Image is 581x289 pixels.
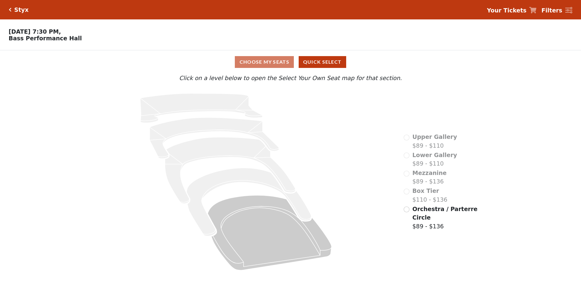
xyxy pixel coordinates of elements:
label: $89 - $110 [412,151,457,168]
strong: Your Tickets [487,7,527,14]
label: $89 - $136 [412,169,447,186]
h5: Styx [14,6,28,13]
label: $89 - $110 [412,133,457,150]
label: $110 - $136 [412,187,448,204]
a: Click here to go back to filters [9,8,11,12]
span: Lower Gallery [412,152,457,158]
span: Box Tier [412,187,439,194]
a: Filters [541,6,572,15]
path: Lower Gallery - Seats Available: 0 [150,118,279,159]
strong: Filters [541,7,562,14]
path: Orchestra / Parterre Circle - Seats Available: 294 [208,195,332,270]
path: Upper Gallery - Seats Available: 0 [140,93,262,123]
label: $89 - $136 [412,205,478,231]
a: Your Tickets [487,6,537,15]
p: Click on a level below to open the Select Your Own Seat map for that section. [77,74,504,82]
span: Mezzanine [412,170,447,176]
span: Upper Gallery [412,133,457,140]
span: Orchestra / Parterre Circle [412,206,478,221]
button: Quick Select [299,56,346,68]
